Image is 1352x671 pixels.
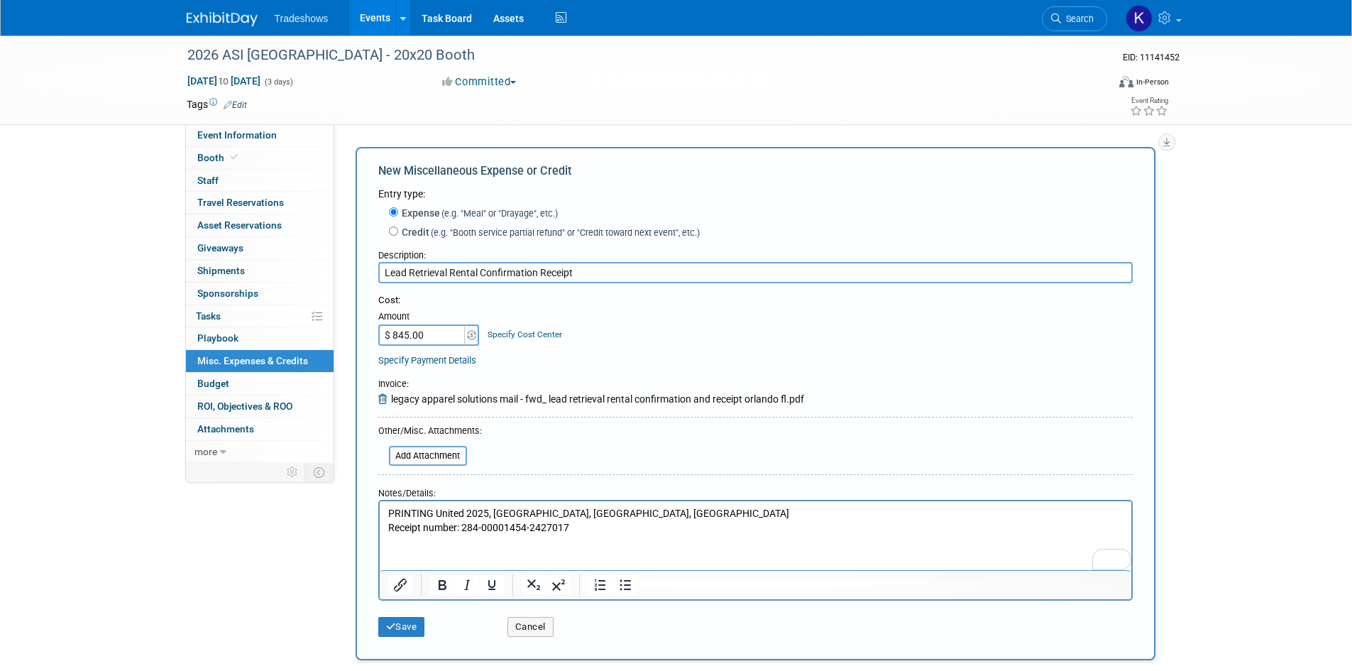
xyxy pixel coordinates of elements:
span: Event ID: 11141452 [1123,52,1180,62]
span: ROI, Objectives & ROO [197,400,292,412]
span: (e.g. "Meal" or "Drayage", etc.) [440,208,558,219]
span: Shipments [197,265,245,276]
div: In-Person [1136,77,1169,87]
div: New Miscellaneous Expense or Credit [378,163,1133,187]
span: (3 days) [263,77,293,87]
span: Staff [197,175,219,186]
button: Subscript [522,575,546,595]
img: ExhibitDay [187,12,258,26]
span: legacy apparel solutions mail - fwd_ lead retrieval rental confirmation and receipt orlando fl.pdf [391,393,804,405]
span: Tradeshows [275,13,329,24]
span: Travel Reservations [197,197,284,208]
a: Misc. Expenses & Credits [186,350,334,372]
a: Giveaways [186,237,334,259]
button: Bullet list [613,575,637,595]
span: Search [1061,13,1094,24]
div: : [378,378,804,392]
div: Event Format [1023,74,1170,95]
button: Committed [437,75,522,89]
a: Remove Attachment [378,393,391,405]
a: Travel Reservations [186,192,334,214]
div: 2026 ASI [GEOGRAPHIC_DATA] - 20x20 Booth [182,43,1086,68]
span: Tasks [196,310,221,322]
button: Cancel [507,617,554,637]
div: Description: [378,243,1133,262]
button: Italic [455,575,479,595]
div: Cost: [378,294,1133,307]
button: Numbered list [588,575,612,595]
span: Attachments [197,423,254,435]
a: Tasks [186,305,334,327]
span: Sponsorships [197,288,258,299]
span: [DATE] [DATE] [187,75,261,87]
iframe: Rich Text Area [380,501,1131,570]
span: Misc. Expenses & Credits [197,355,308,366]
div: Entry type: [378,187,1133,201]
a: Attachments [186,418,334,440]
a: Booth [186,147,334,169]
img: Format-Inperson.png [1119,76,1133,87]
img: Karyna Kitsmey [1126,5,1153,32]
span: Playbook [197,332,238,344]
a: ROI, Objectives & ROO [186,395,334,418]
a: more [186,441,334,463]
button: Bold [430,575,454,595]
button: Insert/edit link [388,575,412,595]
span: Invoice [378,378,407,389]
span: (e.g. "Booth service partial refund" or "Credit toward next event", etc.) [429,227,700,238]
i: Booth reservation complete [231,153,238,161]
label: Credit [398,225,700,239]
span: more [194,446,217,457]
span: Giveaways [197,242,243,253]
a: Asset Reservations [186,214,334,236]
span: Budget [197,378,229,389]
button: Superscript [546,575,571,595]
a: Staff [186,170,334,192]
div: Event Rating [1130,97,1168,104]
a: Event Information [186,124,334,146]
div: Notes/Details: [378,481,1133,500]
td: Tags [187,97,247,111]
a: Edit [224,100,247,110]
div: Amount [378,310,481,324]
a: Shipments [186,260,334,282]
button: Save [378,617,425,637]
a: Budget [186,373,334,395]
button: Underline [480,575,504,595]
a: Playbook [186,327,334,349]
a: Search [1042,6,1107,31]
span: to [217,75,231,87]
a: Sponsorships [186,283,334,305]
a: Specify Cost Center [488,329,562,339]
span: Booth [197,152,241,163]
div: Other/Misc. Attachments: [378,425,482,441]
label: Expense [398,206,558,220]
span: Asset Reservations [197,219,282,231]
td: Toggle Event Tabs [304,463,334,481]
span: Event Information [197,129,277,141]
a: Specify Payment Details [378,355,476,366]
td: Personalize Event Tab Strip [280,463,305,481]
